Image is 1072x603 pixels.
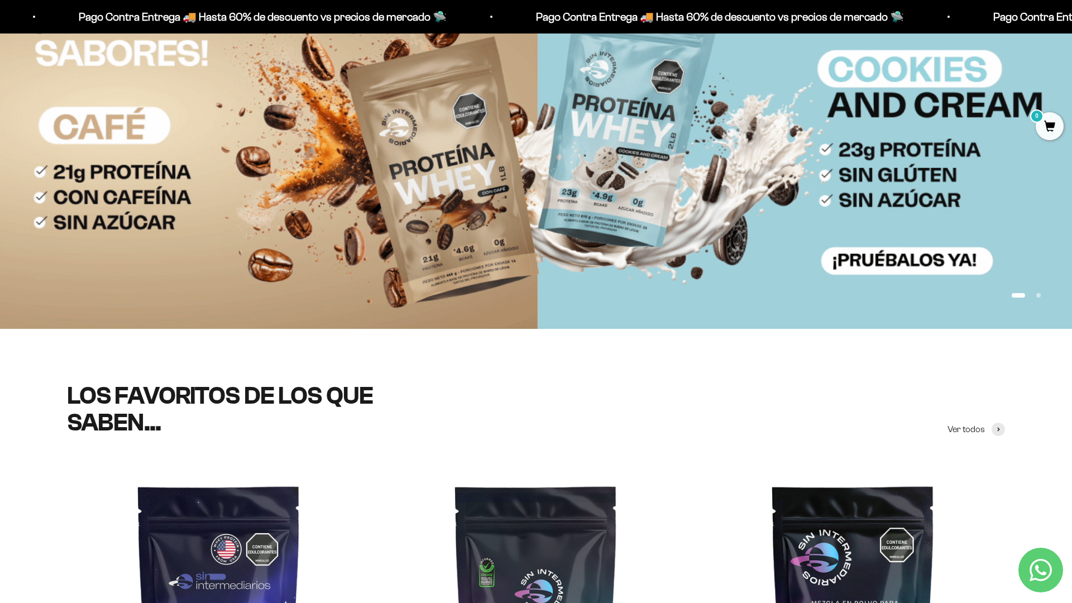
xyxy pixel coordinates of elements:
[75,8,443,26] p: Pago Contra Entrega 🚚 Hasta 60% de descuento vs precios de mercado 🛸
[1036,121,1064,133] a: 0
[67,382,373,436] split-lines: LOS FAVORITOS DE LOS QUE SABEN...
[947,422,1005,437] a: Ver todos
[1030,109,1044,123] mark: 0
[947,422,985,437] span: Ver todos
[533,8,901,26] p: Pago Contra Entrega 🚚 Hasta 60% de descuento vs precios de mercado 🛸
